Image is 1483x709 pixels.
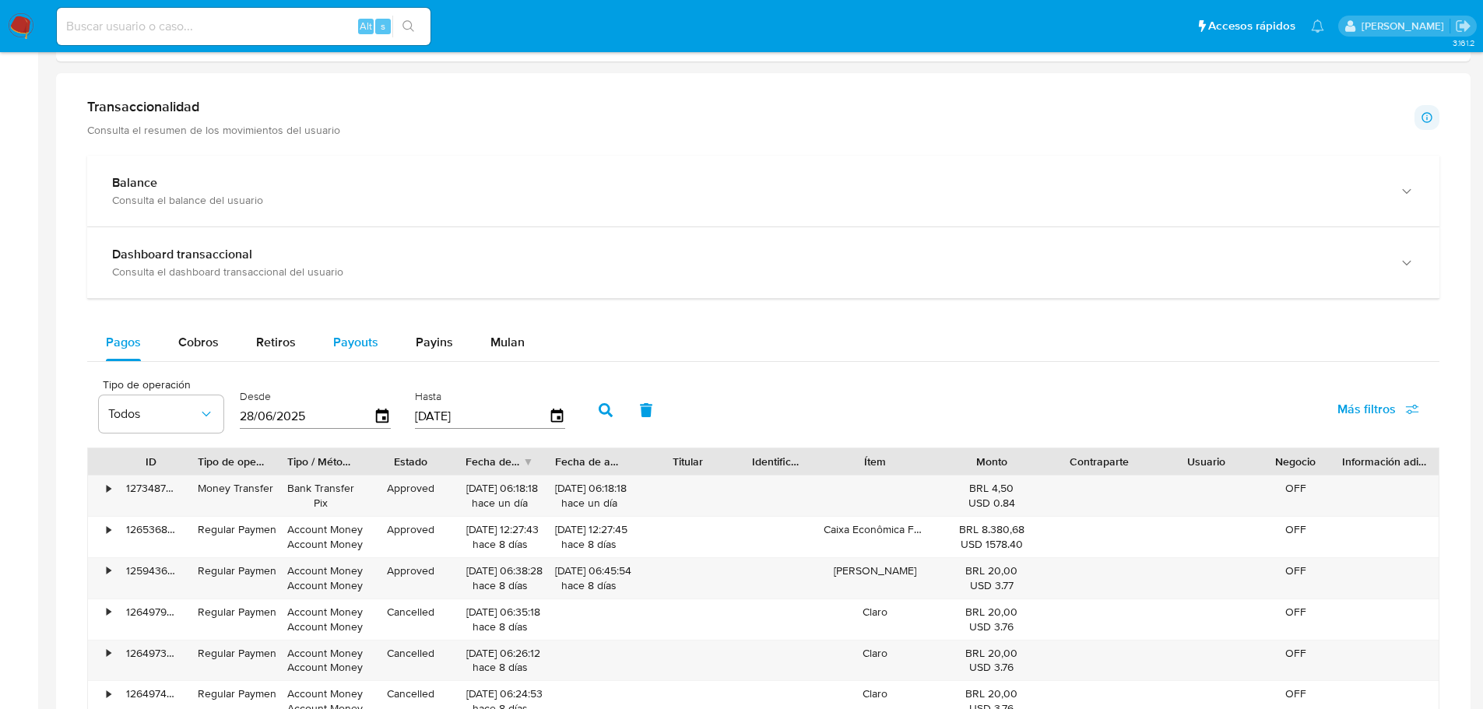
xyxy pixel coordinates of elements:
span: s [381,19,385,33]
span: 3.161.2 [1453,37,1475,49]
button: search-icon [392,16,424,37]
span: Alt [360,19,372,33]
p: nicolas.tyrkiel@mercadolibre.com [1362,19,1450,33]
a: Notificaciones [1311,19,1324,33]
a: Salir [1455,18,1471,34]
input: Buscar usuario o caso... [57,16,430,37]
span: Accesos rápidos [1208,18,1295,34]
